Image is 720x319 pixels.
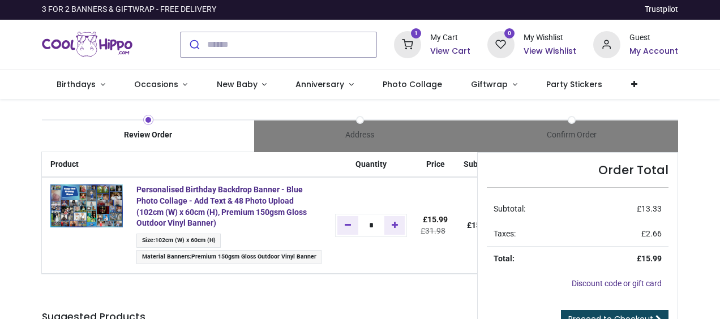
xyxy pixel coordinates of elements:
span: £ [637,204,662,213]
span: Occasions [134,79,178,90]
div: My Wishlist [524,32,576,44]
a: View Cart [430,46,470,57]
a: View Wishlist [524,46,576,57]
a: Discount code or gift card [572,279,662,288]
a: Trustpilot [645,4,678,15]
img: 9ZQfIBAAAABklEQVQDAEZfgyfaWXvhAAAAAElFTkSuQmCC [50,184,123,227]
span: 102cm (W) x 60cm (H) [155,236,216,244]
del: £ [421,226,445,235]
div: Confirm Order [466,130,678,141]
a: Occasions [119,70,202,100]
button: Submit [181,32,207,57]
div: Guest [629,32,678,44]
a: Giftwrap [457,70,532,100]
a: Birthdays [42,70,119,100]
b: £ [467,221,492,230]
a: My Account [629,46,678,57]
span: Premium 150gsm Gloss Outdoor Vinyl Banner [191,253,316,260]
span: Anniversary [295,79,344,90]
h4: Order Total [487,162,668,178]
a: Personalised Birthday Backdrop Banner - Blue Photo Collage - Add Text & 48 Photo Upload (102cm (W... [136,185,307,227]
div: Review Order [42,130,254,141]
span: Party Stickers [546,79,602,90]
img: Cool Hippo [42,29,132,61]
strong: Total: [494,254,515,263]
span: : [136,250,322,264]
th: Price [414,152,457,178]
a: New Baby [202,70,281,100]
a: Remove one [337,216,358,234]
div: Address [254,130,466,141]
span: Giftwrap [471,79,508,90]
strong: £ [637,254,662,263]
span: 15.99 [641,254,662,263]
a: Add one [384,216,405,234]
span: Photo Collage [383,79,442,90]
span: New Baby [217,79,258,90]
sup: 1 [411,28,422,39]
span: Birthdays [57,79,96,90]
span: 2.66 [646,229,662,238]
a: 0 [487,39,515,48]
a: Logo of Cool Hippo [42,29,132,61]
td: Subtotal: [487,197,585,222]
span: 13.33 [641,204,662,213]
th: Subtotal [457,152,502,178]
span: £ [641,229,662,238]
th: Product [42,152,130,178]
td: Taxes: [487,222,585,247]
a: Anniversary [281,70,368,100]
div: 3 FOR 2 BANNERS & GIFTWRAP - FREE DELIVERY [42,4,216,15]
span: Size [142,236,153,244]
sup: 0 [504,28,515,39]
span: : [136,234,221,248]
span: 31.98 [425,226,445,235]
span: 15.99 [427,215,448,224]
div: My Cart [430,32,470,44]
span: Material Banners [142,253,190,260]
span: Quantity [355,159,387,169]
span: £ [423,215,448,224]
a: 1 [394,39,421,48]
